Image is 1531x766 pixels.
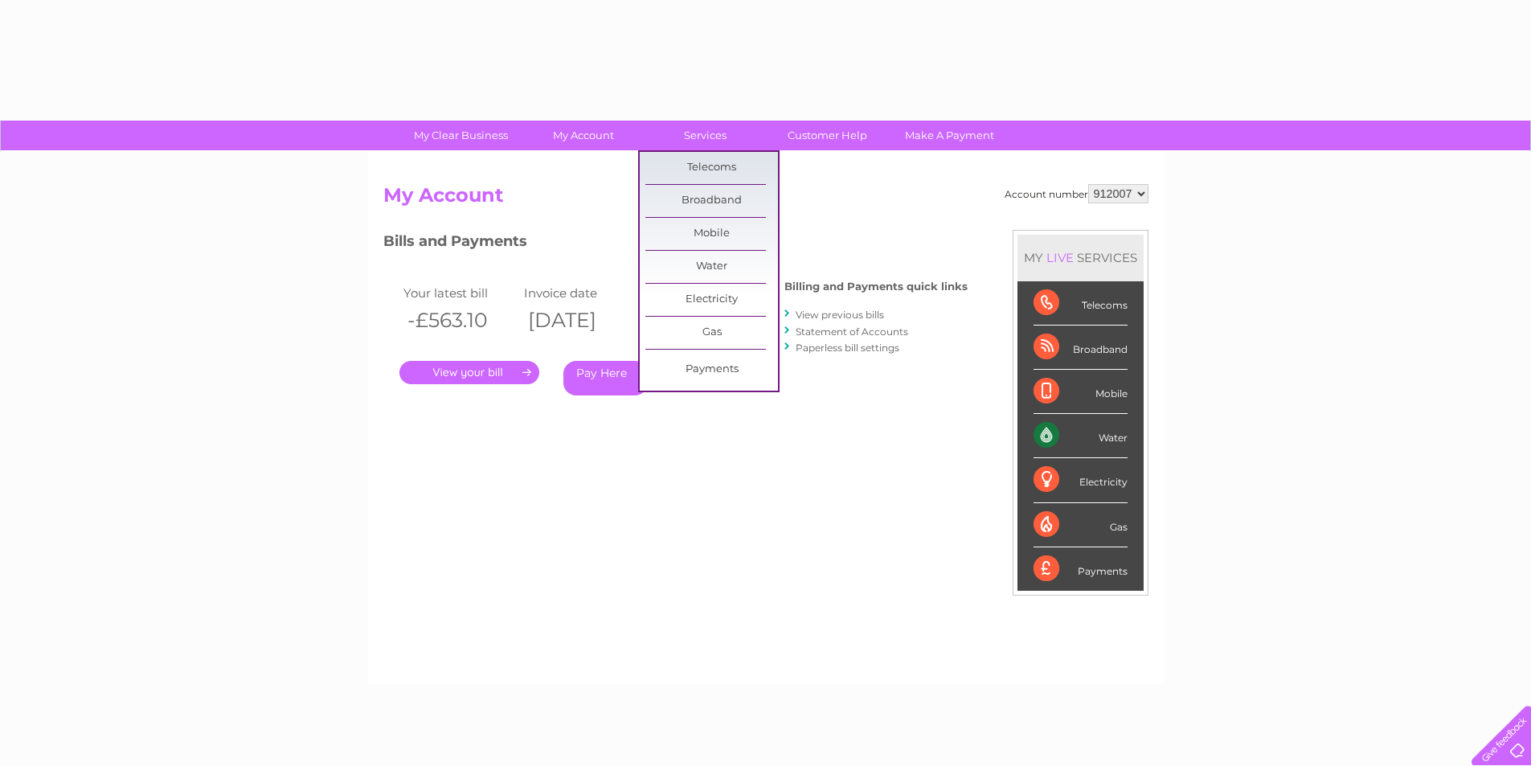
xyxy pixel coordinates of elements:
div: Telecoms [1034,281,1128,326]
a: . [399,361,539,384]
a: Make A Payment [883,121,1016,150]
a: Broadband [645,185,778,217]
a: Paperless bill settings [796,342,899,354]
th: [DATE] [520,304,641,337]
div: Water [1034,414,1128,458]
td: Your latest bill [399,282,520,304]
div: Payments [1034,547,1128,591]
th: -£563.10 [399,304,520,337]
div: Gas [1034,503,1128,547]
a: Customer Help [761,121,894,150]
a: My Clear Business [395,121,527,150]
a: Payments [645,354,778,386]
td: Invoice date [520,282,641,304]
h3: Bills and Payments [383,230,968,258]
a: Statement of Accounts [796,326,908,338]
a: Gas [645,317,778,349]
a: Mobile [645,218,778,250]
a: View previous bills [796,309,884,321]
div: LIVE [1043,250,1077,265]
div: Broadband [1034,326,1128,370]
h2: My Account [383,184,1148,215]
a: Electricity [645,284,778,316]
div: MY SERVICES [1017,235,1144,281]
a: Telecoms [645,152,778,184]
div: Electricity [1034,458,1128,502]
h4: Billing and Payments quick links [784,281,968,293]
a: Pay Here [563,361,648,395]
div: Account number [1005,184,1148,203]
a: Services [639,121,772,150]
a: Water [645,251,778,283]
a: My Account [517,121,649,150]
div: Mobile [1034,370,1128,414]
